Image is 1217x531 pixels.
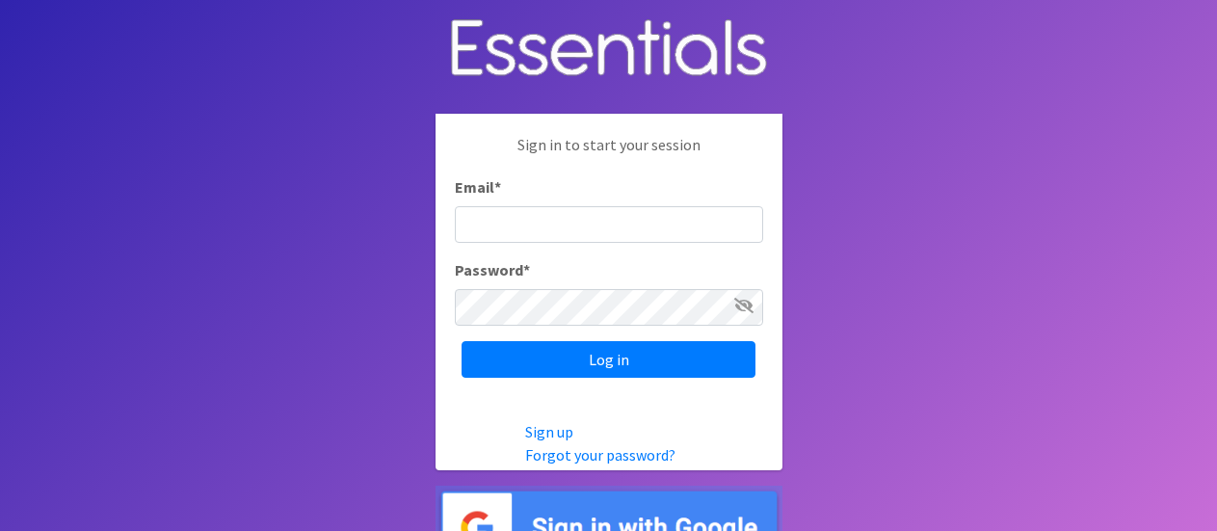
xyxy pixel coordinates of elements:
a: Sign up [525,422,573,441]
label: Password [455,258,530,281]
p: Sign in to start your session [455,133,763,175]
input: Log in [462,341,755,378]
abbr: required [494,177,501,197]
abbr: required [523,260,530,279]
label: Email [455,175,501,199]
a: Forgot your password? [525,445,675,465]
